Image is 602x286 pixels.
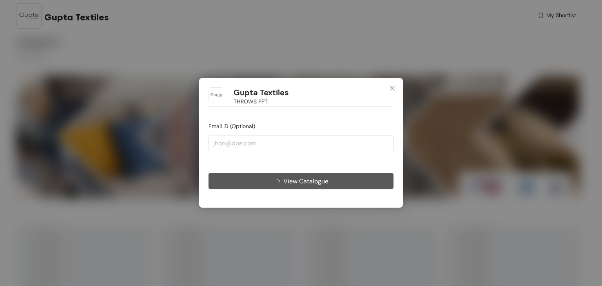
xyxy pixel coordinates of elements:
span: THROWS PPT. [234,98,268,106]
h1: Gupta Textiles [234,88,289,98]
span: Email ID (Optional) [209,123,255,130]
button: View Catalogue [209,174,393,189]
span: loading [274,179,283,186]
input: jhon@doe.com [209,136,393,151]
span: close [389,85,395,91]
span: View Catalogue [283,176,328,186]
img: Buyer Portal [209,87,224,103]
button: Close [382,78,403,99]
